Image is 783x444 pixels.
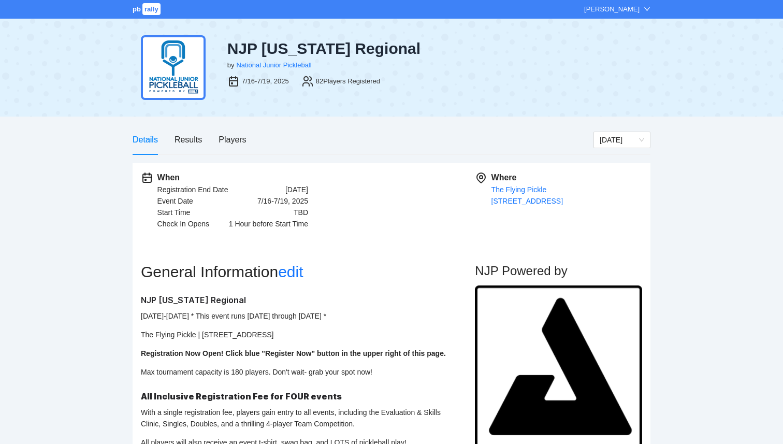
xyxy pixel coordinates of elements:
[229,218,308,230] div: 1 Hour before Start Time
[157,195,193,207] div: Event Date
[257,195,308,207] div: 7/16-7/19, 2025
[644,6,650,12] span: down
[227,60,235,70] div: by
[175,133,202,146] div: Results
[294,207,308,218] div: TBD
[141,294,452,306] h3: NJP [US_STATE] Regional
[600,132,644,148] span: Saturday
[157,207,191,218] div: Start Time
[141,349,446,357] strong: Registration Now Open! Click blue "Register Now" button in the upper right of this page.
[157,218,209,230] div: Check In Opens
[141,366,452,378] p: Max tournament capacity is 180 players. Don't wait- grab your spot now!
[141,263,475,281] h2: General Information
[491,171,642,184] div: Where
[278,263,303,280] a: edit
[236,61,311,69] a: National Junior Pickleball
[219,133,246,146] div: Players
[141,391,342,402] strong: All Inclusive Registration Fee for FOUR events
[157,184,228,195] div: Registration End Date
[141,407,452,429] p: With a single registration fee, players gain entry to all events, including the Evaluation & Skil...
[491,185,563,205] a: The Flying Pickle[STREET_ADDRESS]
[285,184,308,195] div: [DATE]
[242,76,289,87] div: 7/16-7/19, 2025
[133,133,158,146] div: Details
[133,5,141,13] span: pb
[584,4,640,15] div: [PERSON_NAME]
[133,5,162,13] a: pbrally
[157,171,308,184] div: When
[141,35,206,100] img: njp-logo2.png
[141,310,452,322] p: [DATE]-[DATE] * This event runs [DATE] through [DATE] *
[142,3,161,15] span: rally
[227,39,470,58] div: NJP [US_STATE] Regional
[316,76,380,87] div: 82 Players Registered
[475,263,642,279] h2: NJP Powered by
[141,329,452,340] p: The Flying Pickle | [STREET_ADDRESS]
